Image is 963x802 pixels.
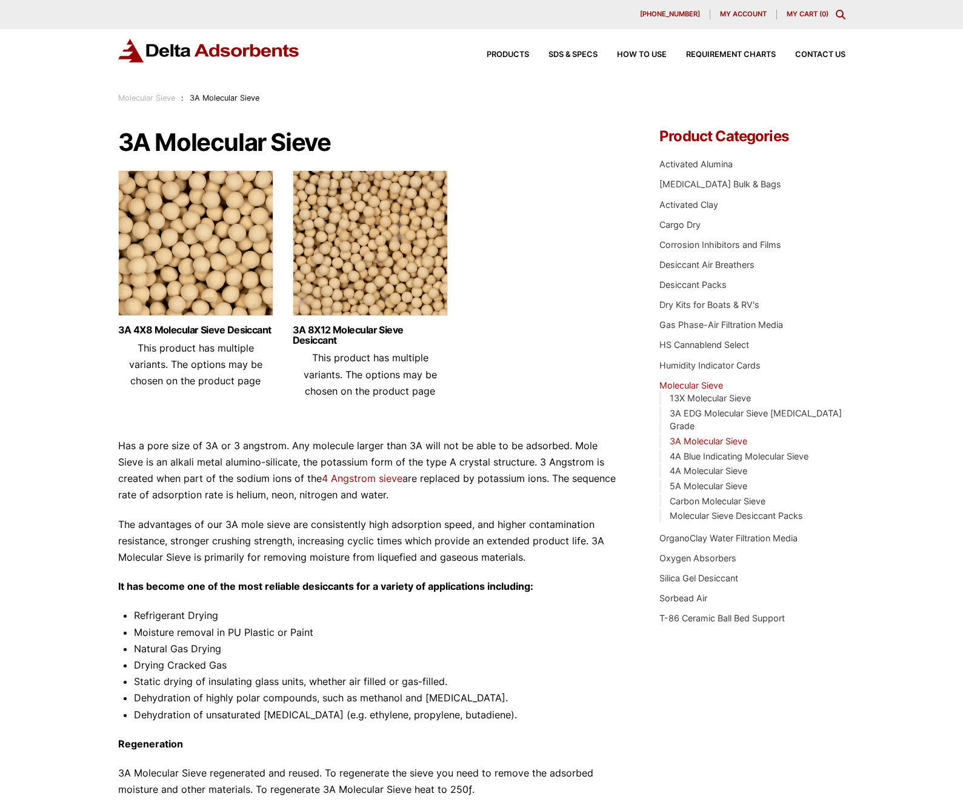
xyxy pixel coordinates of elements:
[118,765,624,798] p: 3A Molecular Sieve regenerated and reused. To regenerate the sieve you need to remove the adsorbe...
[670,466,747,476] a: 4A Molecular Sieve
[659,380,723,390] a: Molecular Sieve
[659,279,727,290] a: Desiccant Packs
[467,51,529,59] a: Products
[134,607,624,624] li: Refrigerant Drying
[667,51,776,59] a: Requirement Charts
[659,239,781,250] a: Corrosion Inhibitors and Films
[659,199,718,210] a: Activated Clay
[686,51,776,59] span: Requirement Charts
[487,51,529,59] span: Products
[670,496,765,506] a: Carbon Molecular Sieve
[129,342,262,387] span: This product has multiple variants. The options may be chosen on the product page
[822,10,826,18] span: 0
[670,510,803,521] a: Molecular Sieve Desiccant Packs
[710,10,777,19] a: My account
[617,51,667,59] span: How to Use
[118,438,624,504] p: Has a pore size of 3A or 3 angstrom. Any molecule larger than 3A will not be able to be adsorbed....
[659,299,759,310] a: Dry Kits for Boats & RV's
[118,738,183,750] strong: Regeneration
[322,472,402,484] a: 4 Angstrom sieve
[118,93,175,102] a: Molecular Sieve
[134,624,624,641] li: Moisture removal in PU Plastic or Paint
[670,481,747,491] a: 5A Molecular Sieve
[640,11,700,18] span: [PHONE_NUMBER]
[134,707,624,723] li: Dehydration of unsaturated [MEDICAL_DATA] (e.g. ethylene, propylene, butadiene).
[304,352,437,396] span: This product has multiple variants. The options may be chosen on the product page
[118,129,624,156] h1: 3A Molecular Sieve
[659,259,755,270] a: Desiccant Air Breathers
[659,533,798,543] a: OrganoClay Water Filtration Media
[659,553,736,563] a: Oxygen Absorbers
[659,179,781,189] a: [MEDICAL_DATA] Bulk & Bags
[670,451,808,461] a: 4A Blue Indicating Molecular Sieve
[659,129,845,144] h4: Product Categories
[659,360,761,370] a: Humidity Indicator Cards
[720,11,767,18] span: My account
[134,690,624,706] li: Dehydration of highly polar compounds, such as methanol and [MEDICAL_DATA].
[118,516,624,566] p: The advantages of our 3A mole sieve are consistently high adsorption speed, and higher contaminat...
[548,51,598,59] span: SDS & SPECS
[659,339,749,350] a: HS Cannablend Select
[659,319,783,330] a: Gas Phase-Air Filtration Media
[134,657,624,673] li: Drying Cracked Gas
[670,408,842,432] a: 3A EDG Molecular Sieve [MEDICAL_DATA] Grade
[670,436,747,446] a: 3A Molecular Sieve
[670,393,751,403] a: 13X Molecular Sieve
[659,593,707,603] a: Sorbead Air
[293,325,448,346] a: 3A 8X12 Molecular Sieve Desiccant
[134,641,624,657] li: Natural Gas Drying
[134,673,624,690] li: Static drying of insulating glass units, whether air filled or gas-filled.
[787,10,828,18] a: My Cart (0)
[118,39,300,62] img: Delta Adsorbents
[659,573,738,583] a: Silica Gel Desiccant
[659,613,785,623] a: T-86 Ceramic Ball Bed Support
[836,10,845,19] div: Toggle Modal Content
[659,159,733,169] a: Activated Alumina
[118,325,273,335] a: 3A 4X8 Molecular Sieve Desiccant
[181,93,184,102] span: :
[118,580,533,592] strong: It has become one of the most reliable desiccants for a variety of applications including:
[630,10,710,19] a: [PHONE_NUMBER]
[598,51,667,59] a: How to Use
[190,93,259,102] span: 3A Molecular Sieve
[529,51,598,59] a: SDS & SPECS
[795,51,845,59] span: Contact Us
[659,219,701,230] a: Cargo Dry
[776,51,845,59] a: Contact Us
